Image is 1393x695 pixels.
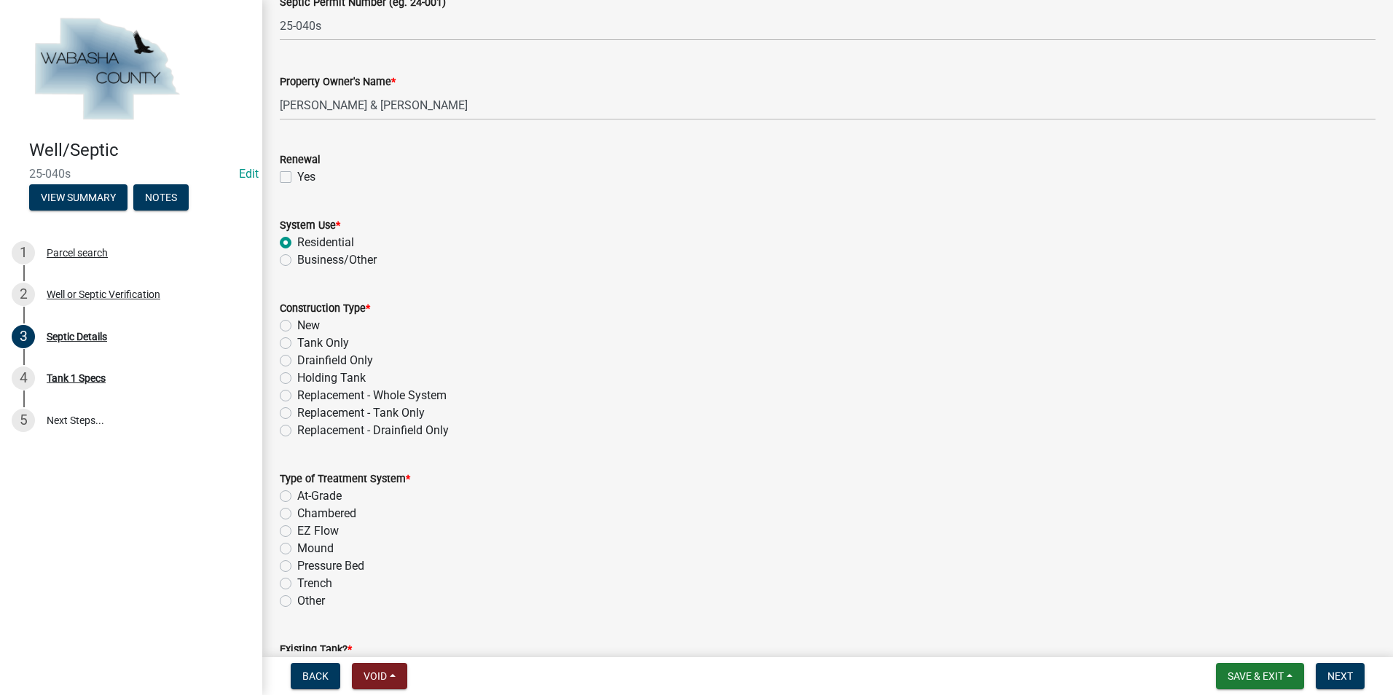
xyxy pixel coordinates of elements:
wm-modal-confirm: Edit Application Number [239,167,259,181]
label: Construction Type [280,304,370,314]
div: Parcel search [47,248,108,258]
button: Notes [133,184,189,211]
button: Back [291,663,340,689]
label: Renewal [280,155,321,165]
span: Back [302,670,329,682]
label: Business/Other [297,251,377,269]
label: Drainfield Only [297,352,373,369]
label: Residential [297,234,354,251]
h4: Well/Septic [29,140,251,161]
label: Yes [297,168,315,186]
wm-modal-confirm: Notes [133,192,189,204]
div: 5 [12,409,35,432]
div: Well or Septic Verification [47,289,160,299]
span: Next [1327,670,1353,682]
div: 4 [12,366,35,390]
span: 25-040s [29,167,233,181]
label: Property Owner's Name [280,77,396,87]
button: Save & Exit [1216,663,1304,689]
label: Existing Tank? [280,645,352,655]
button: Next [1316,663,1365,689]
label: Pressure Bed [297,557,364,575]
label: Mound [297,540,334,557]
label: Other [297,592,325,610]
div: 2 [12,283,35,306]
label: EZ Flow [297,522,339,540]
label: Replacement - Tank Only [297,404,425,422]
div: Septic Details [47,331,107,342]
img: Wabasha County, Minnesota [29,15,184,125]
div: 1 [12,241,35,264]
label: Replacement - Whole System [297,387,447,404]
span: Save & Exit [1228,670,1284,682]
a: Edit [239,167,259,181]
label: Tank Only [297,334,349,352]
label: New [297,317,320,334]
label: At-Grade [297,487,342,505]
label: Type of Treatment System [280,474,410,484]
label: Chambered [297,505,356,522]
button: View Summary [29,184,127,211]
label: Holding Tank [297,369,366,387]
div: 3 [12,325,35,348]
span: Void [364,670,387,682]
div: Tank 1 Specs [47,373,106,383]
label: System Use [280,221,340,231]
label: Replacement - Drainfield Only [297,422,449,439]
wm-modal-confirm: Summary [29,192,127,204]
label: Trench [297,575,332,592]
button: Void [352,663,407,689]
